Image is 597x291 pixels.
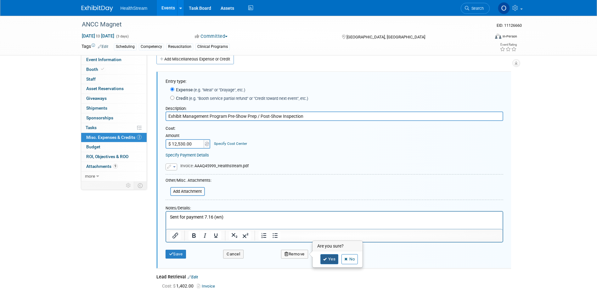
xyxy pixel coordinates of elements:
span: Booth [86,67,105,72]
a: Search [461,3,490,14]
a: Event Information [81,55,147,65]
span: (e.g. "Booth service partial refund" or "Credit toward next event", etc.) [188,96,308,101]
span: Giveaways [86,96,107,101]
div: Other/Misc. Attachments: [166,178,211,185]
button: Bold [189,231,199,240]
a: Specify Cost Center [214,141,247,146]
span: Cost: $ [162,283,176,288]
a: Yes [320,254,339,264]
span: Budget [86,144,100,149]
img: Format-Inperson.png [495,34,501,39]
button: Committed [193,33,230,40]
div: Scheduling [114,43,137,50]
button: Bullet list [270,231,280,240]
div: Cost: [166,126,503,132]
div: Notes/Details: [166,203,503,211]
a: Booth [81,65,147,74]
div: ANCC Magnet [80,19,480,30]
button: Save [166,250,186,259]
button: Subscript [229,231,240,240]
span: (3 days) [115,34,129,38]
div: Competency [139,43,164,50]
button: Remove [281,250,308,259]
span: 2 [137,135,142,140]
button: Cancel [223,250,244,259]
span: 1,402.00 [162,283,196,288]
span: Attachments [86,164,118,169]
a: Edit [98,44,108,49]
a: Attachments9 [81,162,147,171]
span: : [180,163,194,168]
h3: Are you sure? [313,241,363,251]
a: ROI, Objectives & ROO [81,152,147,162]
div: Amount [166,133,211,139]
button: Italic [200,231,210,240]
a: Invoice [197,284,217,288]
a: Staff [81,75,147,84]
span: Sponsorships [86,115,113,120]
td: Personalize Event Tab Strip [123,181,134,190]
span: Staff [86,77,96,82]
button: Insert/edit link [170,231,181,240]
a: Misc. Expenses & Credits2 [81,133,147,142]
a: Giveaways [81,94,147,103]
div: Description: [166,103,503,111]
span: more [85,174,95,179]
span: HealthStream [121,6,148,11]
span: AAAQ45999_Healthstream.pdf [180,163,249,168]
img: Olivia Christopher [498,2,510,14]
span: Misc. Expenses & Credits [86,135,142,140]
div: Resuscitation [166,43,193,50]
a: Tasks [81,123,147,133]
i: Booth reservation complete [101,67,104,71]
span: ROI, Objectives & ROO [86,154,128,159]
div: In-Person [502,34,517,39]
span: [GEOGRAPHIC_DATA], [GEOGRAPHIC_DATA] [346,35,425,39]
a: No [341,254,358,264]
iframe: Rich Text Area [166,212,503,229]
a: Add Miscellaneous Expense or Credit [156,54,234,64]
span: Event ID: 11126660 [497,23,522,28]
a: Specify Payment Details [166,153,209,157]
a: Edit [188,275,198,279]
a: Sponsorships [81,113,147,123]
button: Superscript [240,231,251,240]
span: Event Information [86,57,121,62]
span: (e.g. "Meal" or "Drayage", etc.) [193,88,245,92]
span: 9 [113,164,118,168]
label: Expense [174,87,245,93]
span: Search [469,6,484,11]
span: to [95,33,101,38]
a: Budget [81,142,147,152]
a: more [81,172,147,181]
td: Toggle Event Tabs [134,181,147,190]
span: Shipments [86,106,107,111]
span: Asset Reservations [86,86,124,91]
button: Numbered list [259,231,269,240]
div: Event Format [453,33,517,42]
label: Credit [174,95,308,101]
span: Tasks [86,125,97,130]
span: [DATE] [DATE] [82,33,115,39]
a: Asset Reservations [81,84,147,94]
div: Event Rating [500,43,517,46]
td: Tags [82,43,108,50]
a: Shipments [81,104,147,113]
span: Invoice [180,163,193,168]
button: Underline [211,231,221,240]
div: Clinical Programs [195,43,230,50]
div: Entry type: [166,78,503,84]
img: ExhibitDay [82,5,113,12]
div: Lead Retrieval [156,274,511,281]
